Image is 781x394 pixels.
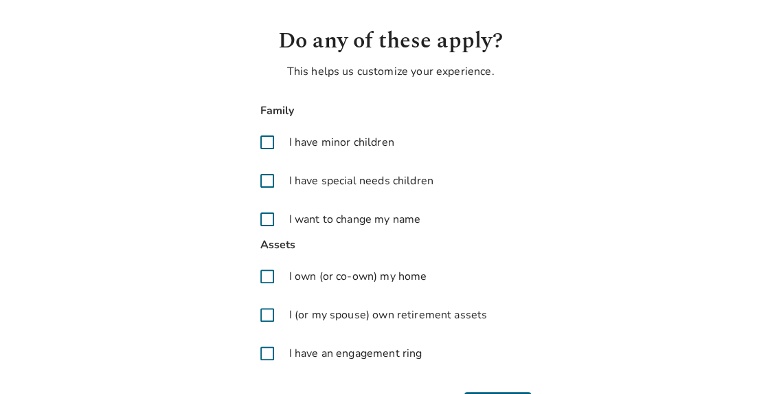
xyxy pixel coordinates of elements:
[251,236,531,254] span: Assets
[289,307,488,323] span: I (or my spouse) own retirement assets
[251,102,531,120] span: Family
[289,173,433,189] span: I have special needs children
[712,328,781,394] iframe: Chat Widget
[251,25,531,58] h1: Do any of these apply?
[289,211,421,228] span: I want to change my name
[289,268,427,285] span: I own (or co-own) my home
[289,345,422,362] span: I have an engagement ring
[289,134,394,151] span: I have minor children
[251,63,531,80] p: This helps us customize your experience.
